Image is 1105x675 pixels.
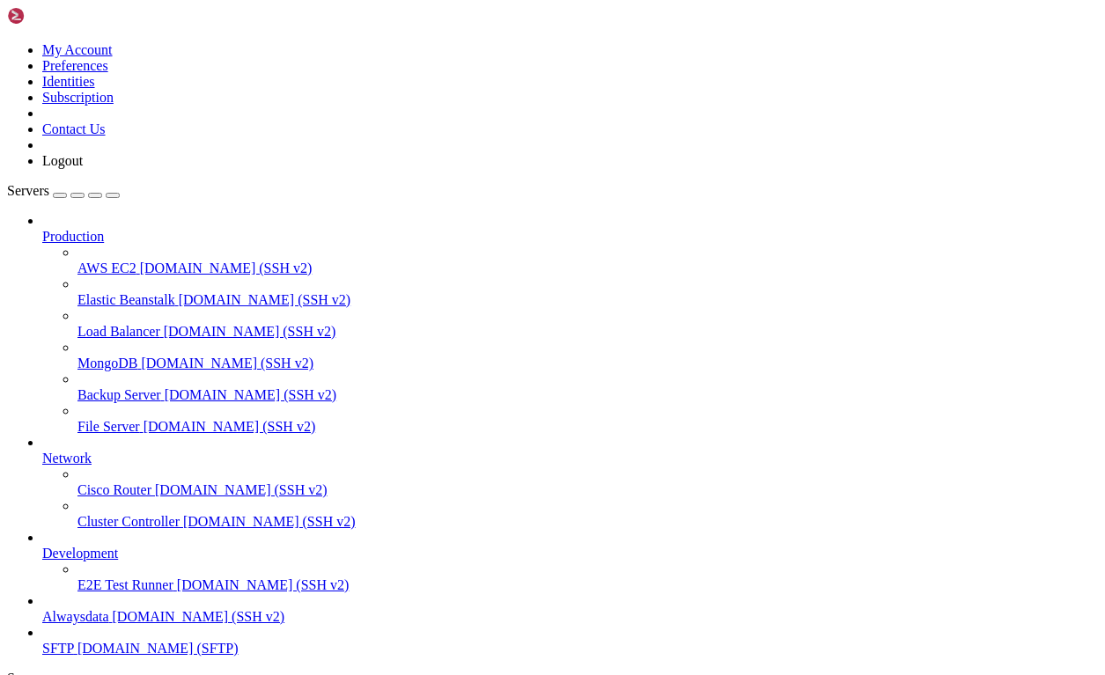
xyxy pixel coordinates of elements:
a: Cluster Controller [DOMAIN_NAME] (SSH v2) [77,514,1098,530]
a: Preferences [42,58,108,73]
li: Network [42,435,1098,530]
span: SFTP [42,641,74,656]
span: Production [42,229,104,244]
a: Production [42,229,1098,245]
span: Network [42,451,92,466]
a: Identities [42,74,95,89]
span: [DOMAIN_NAME] (SSH v2) [141,356,313,371]
span: [DOMAIN_NAME] (SSH v2) [113,609,285,624]
span: Backup Server [77,387,161,402]
span: [DOMAIN_NAME] (SSH v2) [144,419,316,434]
a: E2E Test Runner [DOMAIN_NAME] (SSH v2) [77,577,1098,593]
a: File Server [DOMAIN_NAME] (SSH v2) [77,419,1098,435]
li: Development [42,530,1098,593]
span: Servers [7,183,49,198]
a: Elastic Beanstalk [DOMAIN_NAME] (SSH v2) [77,292,1098,308]
span: Development [42,546,118,561]
a: AWS EC2 [DOMAIN_NAME] (SSH v2) [77,260,1098,276]
span: Elastic Beanstalk [77,292,175,307]
a: Alwaysdata [DOMAIN_NAME] (SSH v2) [42,609,1098,625]
li: Elastic Beanstalk [DOMAIN_NAME] (SSH v2) [77,276,1098,308]
li: Cluster Controller [DOMAIN_NAME] (SSH v2) [77,498,1098,530]
span: [DOMAIN_NAME] (SSH v2) [177,577,350,592]
li: File Server [DOMAIN_NAME] (SSH v2) [77,403,1098,435]
span: [DOMAIN_NAME] (SSH v2) [165,387,337,402]
span: E2E Test Runner [77,577,173,592]
span: File Server [77,419,140,434]
li: AWS EC2 [DOMAIN_NAME] (SSH v2) [77,245,1098,276]
span: [DOMAIN_NAME] (SSH v2) [179,292,351,307]
span: [DOMAIN_NAME] (SSH v2) [140,260,313,275]
li: Production [42,213,1098,435]
a: Backup Server [DOMAIN_NAME] (SSH v2) [77,387,1098,403]
a: Cisco Router [DOMAIN_NAME] (SSH v2) [77,482,1098,498]
span: Cluster Controller [77,514,180,529]
a: Servers [7,183,120,198]
li: Cisco Router [DOMAIN_NAME] (SSH v2) [77,466,1098,498]
a: Network [42,451,1098,466]
li: Alwaysdata [DOMAIN_NAME] (SSH v2) [42,593,1098,625]
span: Load Balancer [77,324,160,339]
span: [DOMAIN_NAME] (SSH v2) [183,514,356,529]
li: Load Balancer [DOMAIN_NAME] (SSH v2) [77,308,1098,340]
span: AWS EC2 [77,260,136,275]
li: Backup Server [DOMAIN_NAME] (SSH v2) [77,371,1098,403]
li: E2E Test Runner [DOMAIN_NAME] (SSH v2) [77,561,1098,593]
a: Development [42,546,1098,561]
span: [DOMAIN_NAME] (SSH v2) [164,324,336,339]
span: MongoDB [77,356,137,371]
span: Cisco Router [77,482,151,497]
a: MongoDB [DOMAIN_NAME] (SSH v2) [77,356,1098,371]
li: MongoDB [DOMAIN_NAME] (SSH v2) [77,340,1098,371]
a: Subscription [42,90,114,105]
img: Shellngn [7,7,108,25]
a: Load Balancer [DOMAIN_NAME] (SSH v2) [77,324,1098,340]
span: [DOMAIN_NAME] (SFTP) [77,641,239,656]
a: SFTP [DOMAIN_NAME] (SFTP) [42,641,1098,657]
span: Alwaysdata [42,609,109,624]
a: Logout [42,153,83,168]
a: My Account [42,42,113,57]
span: [DOMAIN_NAME] (SSH v2) [155,482,328,497]
li: SFTP [DOMAIN_NAME] (SFTP) [42,625,1098,657]
a: Contact Us [42,121,106,136]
